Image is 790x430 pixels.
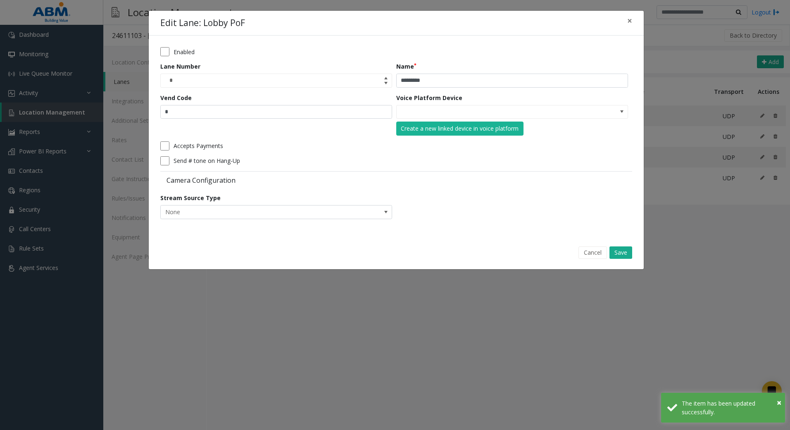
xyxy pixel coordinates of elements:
label: Name [396,62,416,71]
button: Create a new linked device in voice platform [396,122,523,136]
h4: Edit Lane: Lobby PoF [160,17,245,30]
span: × [627,15,632,26]
label: Vend Code [160,93,192,102]
button: Cancel [578,246,607,259]
input: NO DATA FOUND [397,105,581,119]
div: The item has been updated successfully. [682,399,779,416]
label: Voice Platform Device [396,93,462,102]
label: Accepts Payments [174,141,223,150]
button: Save [609,246,632,259]
button: Close [777,397,781,409]
div: Create a new linked device in voice platform [401,124,519,133]
span: Decrease value [380,81,392,87]
span: × [777,397,781,408]
label: Lane Number [160,62,200,71]
label: Stream Source Type [160,193,221,202]
label: Camera Configuration [160,176,394,185]
label: Enabled [174,48,195,56]
button: Close [621,11,638,31]
label: Send # tone on Hang-Up [174,156,240,165]
span: Increase value [380,74,392,81]
span: None [161,205,345,219]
